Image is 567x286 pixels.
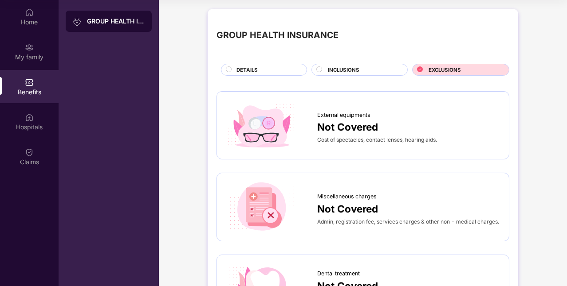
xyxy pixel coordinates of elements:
[317,192,377,201] span: Miscellaneous charges
[317,201,378,216] span: Not Covered
[25,43,34,52] img: svg+xml;base64,PHN2ZyB3aWR0aD0iMjAiIGhlaWdodD0iMjAiIHZpZXdCb3g9IjAgMCAyMCAyMCIgZmlsbD0ibm9uZSIgeG...
[25,78,34,87] img: svg+xml;base64,PHN2ZyBpZD0iQmVuZWZpdHMiIHhtbG5zPSJodHRwOi8vd3d3LnczLm9yZy8yMDAwL3N2ZyIgd2lkdGg9Ij...
[429,66,461,74] span: EXCLUSIONS
[25,148,34,157] img: svg+xml;base64,PHN2ZyBpZD0iQ2xhaW0iIHhtbG5zPSJodHRwOi8vd3d3LnczLm9yZy8yMDAwL3N2ZyIgd2lkdGg9IjIwIi...
[317,111,370,120] span: External equipments
[73,17,82,26] img: svg+xml;base64,PHN2ZyB3aWR0aD0iMjAiIGhlaWdodD0iMjAiIHZpZXdCb3g9IjAgMCAyMCAyMCIgZmlsbD0ibm9uZSIgeG...
[317,136,437,143] span: Cost of spectacles, contact lenses, hearing aids.
[328,66,359,74] span: INCLUSIONS
[226,182,298,232] img: icon
[317,218,499,225] span: Admin, registration fee, services charges & other non - medical charges.
[25,113,34,122] img: svg+xml;base64,PHN2ZyBpZD0iSG9zcGl0YWxzIiB4bWxucz0iaHR0cDovL3d3dy53My5vcmcvMjAwMC9zdmciIHdpZHRoPS...
[217,28,339,42] div: GROUP HEALTH INSURANCE
[87,17,145,26] div: GROUP HEALTH INSURANCE
[317,269,360,278] span: Dental treatment
[236,66,258,74] span: DETAILS
[317,119,378,135] span: Not Covered
[25,8,34,17] img: svg+xml;base64,PHN2ZyBpZD0iSG9tZSIgeG1sbnM9Imh0dHA6Ly93d3cudzMub3JnLzIwMDAvc3ZnIiB3aWR0aD0iMjAiIG...
[226,100,298,151] img: icon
